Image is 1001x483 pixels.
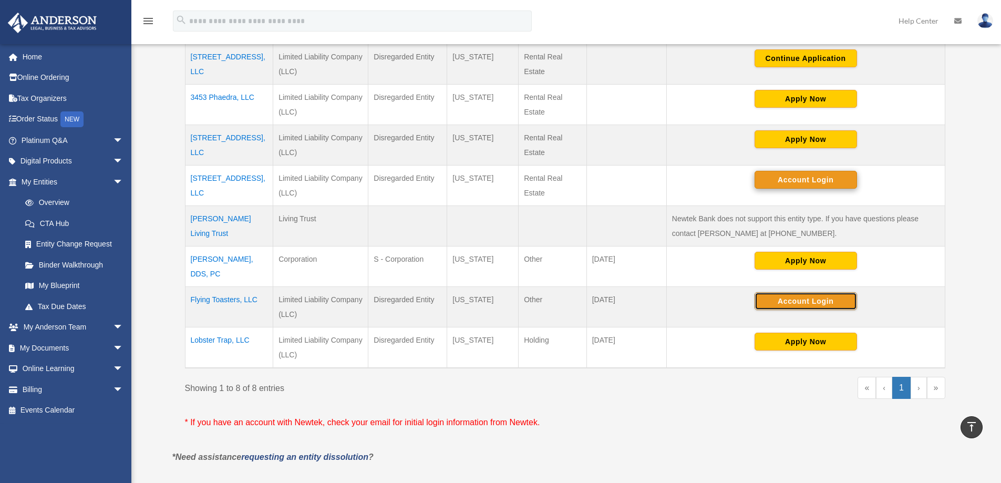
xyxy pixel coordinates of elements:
[586,327,666,368] td: [DATE]
[755,49,857,67] button: Continue Application
[185,44,273,85] td: [STREET_ADDRESS], LLC
[15,296,134,317] a: Tax Due Dates
[755,292,857,310] button: Account Login
[7,358,139,379] a: Online Learningarrow_drop_down
[15,234,134,255] a: Entity Change Request
[876,377,892,399] a: Previous
[185,206,273,246] td: [PERSON_NAME] Living Trust
[447,327,519,368] td: [US_STATE]
[113,337,134,359] span: arrow_drop_down
[185,287,273,327] td: Flying Toasters, LLC
[113,151,134,172] span: arrow_drop_down
[176,14,187,26] i: search
[7,67,139,88] a: Online Ordering
[447,287,519,327] td: [US_STATE]
[113,130,134,151] span: arrow_drop_down
[185,377,558,396] div: Showing 1 to 8 of 8 entries
[273,327,368,368] td: Limited Liability Company (LLC)
[965,420,978,433] i: vertical_align_top
[185,85,273,125] td: 3453 Phaedra, LLC
[519,166,586,206] td: Rental Real Estate
[586,287,666,327] td: [DATE]
[113,317,134,338] span: arrow_drop_down
[755,252,857,270] button: Apply Now
[185,246,273,287] td: [PERSON_NAME], DDS, PC
[755,171,857,189] button: Account Login
[142,15,154,27] i: menu
[368,246,447,287] td: S - Corporation
[447,246,519,287] td: [US_STATE]
[755,333,857,351] button: Apply Now
[142,18,154,27] a: menu
[7,337,139,358] a: My Documentsarrow_drop_down
[273,125,368,166] td: Limited Liability Company (LLC)
[7,317,139,338] a: My Anderson Teamarrow_drop_down
[185,125,273,166] td: [STREET_ADDRESS], LLC
[519,44,586,85] td: Rental Real Estate
[368,44,447,85] td: Disregarded Entity
[447,85,519,125] td: [US_STATE]
[273,246,368,287] td: Corporation
[185,166,273,206] td: [STREET_ADDRESS], LLC
[273,85,368,125] td: Limited Liability Company (LLC)
[7,88,139,109] a: Tax Organizers
[7,400,139,421] a: Events Calendar
[911,377,927,399] a: Next
[241,453,368,461] a: requesting an entity dissolution
[7,151,139,172] a: Digital Productsarrow_drop_down
[519,327,586,368] td: Holding
[7,46,139,67] a: Home
[185,415,945,430] p: * If you have an account with Newtek, check your email for initial login information from Newtek.
[7,379,139,400] a: Billingarrow_drop_down
[447,44,519,85] td: [US_STATE]
[519,246,586,287] td: Other
[755,296,857,305] a: Account Login
[977,13,993,28] img: User Pic
[15,254,134,275] a: Binder Walkthrough
[5,13,100,33] img: Anderson Advisors Platinum Portal
[368,85,447,125] td: Disregarded Entity
[519,85,586,125] td: Rental Real Estate
[113,379,134,400] span: arrow_drop_down
[15,275,134,296] a: My Blueprint
[273,206,368,246] td: Living Trust
[172,453,374,461] em: *Need assistance ?
[368,327,447,368] td: Disregarded Entity
[368,125,447,166] td: Disregarded Entity
[113,358,134,380] span: arrow_drop_down
[892,377,911,399] a: 1
[7,109,139,130] a: Order StatusNEW
[7,171,134,192] a: My Entitiesarrow_drop_down
[368,287,447,327] td: Disregarded Entity
[666,206,945,246] td: Newtek Bank does not support this entity type. If you have questions please contact [PERSON_NAME]...
[961,416,983,438] a: vertical_align_top
[447,166,519,206] td: [US_STATE]
[273,44,368,85] td: Limited Liability Company (LLC)
[519,287,586,327] td: Other
[15,192,129,213] a: Overview
[519,125,586,166] td: Rental Real Estate
[15,213,134,234] a: CTA Hub
[927,377,945,399] a: Last
[113,171,134,193] span: arrow_drop_down
[185,327,273,368] td: Lobster Trap, LLC
[755,130,857,148] button: Apply Now
[755,90,857,108] button: Apply Now
[858,377,876,399] a: First
[7,130,139,151] a: Platinum Q&Aarrow_drop_down
[273,287,368,327] td: Limited Liability Company (LLC)
[60,111,84,127] div: NEW
[273,166,368,206] td: Limited Liability Company (LLC)
[586,246,666,287] td: [DATE]
[447,125,519,166] td: [US_STATE]
[755,175,857,183] a: Account Login
[368,166,447,206] td: Disregarded Entity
